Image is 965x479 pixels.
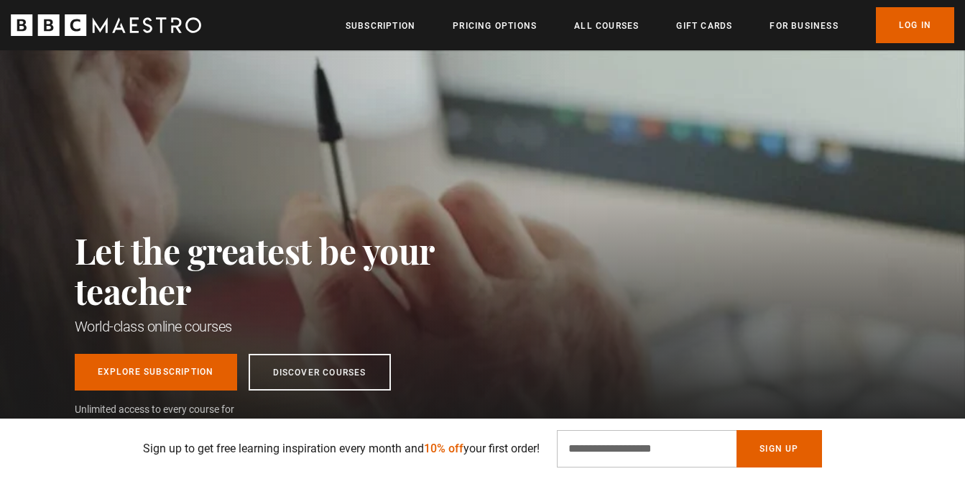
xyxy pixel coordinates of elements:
h1: World-class online courses [75,316,499,337]
p: Sign up to get free learning inspiration every month and your first order! [143,440,540,457]
a: For business [770,19,838,33]
a: Subscription [346,19,415,33]
span: 10% off [424,442,463,455]
h2: Let the greatest be your teacher [75,230,499,311]
a: Gift Cards [676,19,732,33]
a: Explore Subscription [75,354,237,391]
a: Pricing Options [453,19,537,33]
span: Unlimited access to every course for just a month (billed annually) [75,402,269,432]
a: Discover Courses [249,354,391,391]
a: All Courses [574,19,639,33]
a: Log In [876,7,954,43]
svg: BBC Maestro [11,14,201,36]
button: Sign Up [737,430,821,467]
nav: Primary [346,7,954,43]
